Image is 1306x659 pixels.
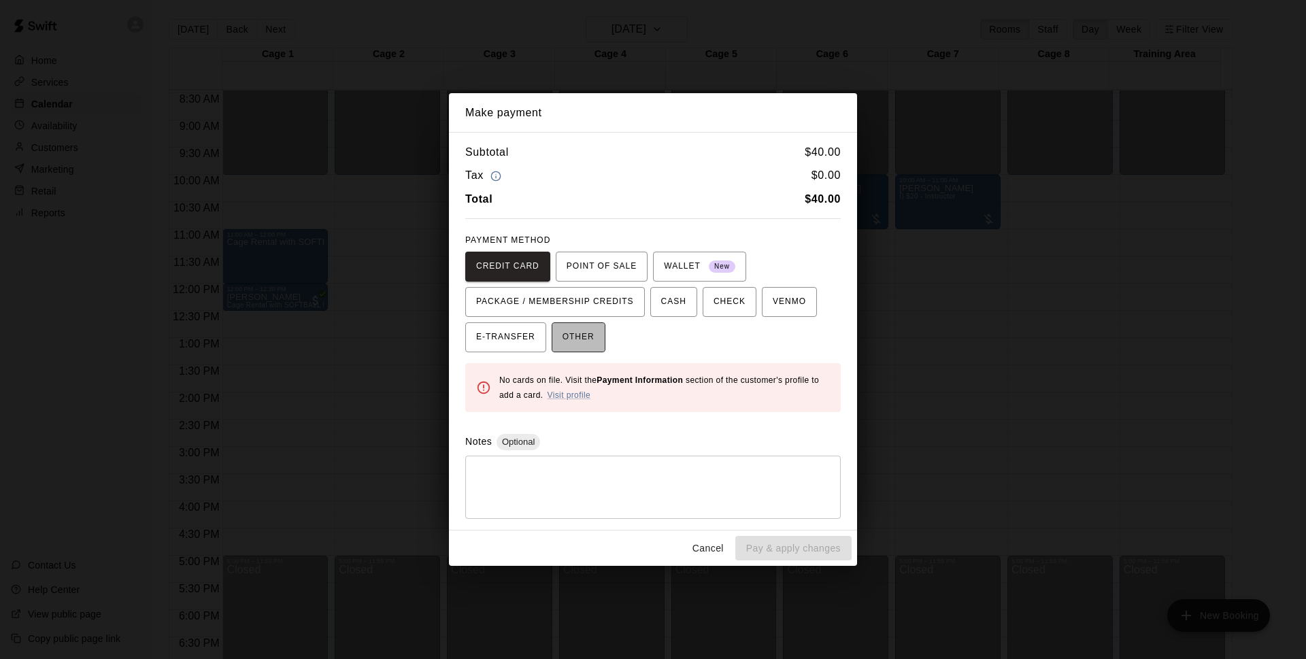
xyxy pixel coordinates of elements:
b: Total [465,193,492,205]
span: E-TRANSFER [476,326,535,348]
span: VENMO [773,291,806,313]
button: CREDIT CARD [465,252,550,282]
span: No cards on file. Visit the section of the customer's profile to add a card. [499,375,819,400]
span: PACKAGE / MEMBERSHIP CREDITS [476,291,634,313]
button: VENMO [762,287,817,317]
button: WALLET New [653,252,746,282]
h2: Make payment [449,93,857,133]
label: Notes [465,436,492,447]
a: Visit profile [547,390,590,400]
span: OTHER [563,326,595,348]
span: CASH [661,291,686,313]
span: CHECK [714,291,746,313]
h6: $ 0.00 [811,167,841,185]
span: Optional [497,437,540,447]
span: WALLET [664,256,735,277]
h6: $ 40.00 [805,143,841,161]
button: CHECK [703,287,756,317]
b: $ 40.00 [805,193,841,205]
button: POINT OF SALE [556,252,648,282]
span: POINT OF SALE [567,256,637,277]
button: CASH [650,287,697,317]
span: New [709,258,735,276]
span: CREDIT CARD [476,256,539,277]
span: PAYMENT METHOD [465,235,550,245]
h6: Tax [465,167,505,185]
button: E-TRANSFER [465,322,546,352]
button: OTHER [552,322,605,352]
button: Cancel [686,536,730,561]
b: Payment Information [597,375,683,385]
button: PACKAGE / MEMBERSHIP CREDITS [465,287,645,317]
h6: Subtotal [465,143,509,161]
